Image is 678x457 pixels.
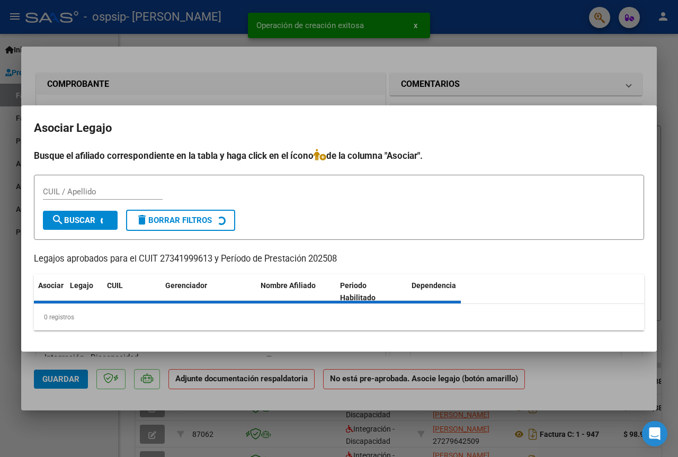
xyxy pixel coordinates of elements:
[38,281,64,290] span: Asociar
[126,210,235,231] button: Borrar Filtros
[407,274,487,309] datatable-header-cell: Dependencia
[412,281,456,290] span: Dependencia
[34,274,66,309] datatable-header-cell: Asociar
[642,421,667,446] div: Open Intercom Messenger
[34,304,644,330] div: 0 registros
[136,213,148,226] mat-icon: delete
[51,213,64,226] mat-icon: search
[34,118,644,138] h2: Asociar Legajo
[70,281,93,290] span: Legajo
[66,274,103,309] datatable-header-cell: Legajo
[261,281,316,290] span: Nombre Afiliado
[51,216,95,225] span: Buscar
[107,281,123,290] span: CUIL
[340,281,376,302] span: Periodo Habilitado
[165,281,207,290] span: Gerenciador
[336,274,407,309] datatable-header-cell: Periodo Habilitado
[43,211,118,230] button: Buscar
[103,274,161,309] datatable-header-cell: CUIL
[34,253,644,266] p: Legajos aprobados para el CUIT 27341999613 y Período de Prestación 202508
[256,274,336,309] datatable-header-cell: Nombre Afiliado
[136,216,212,225] span: Borrar Filtros
[34,149,644,163] h4: Busque el afiliado correspondiente en la tabla y haga click en el ícono de la columna "Asociar".
[161,274,256,309] datatable-header-cell: Gerenciador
